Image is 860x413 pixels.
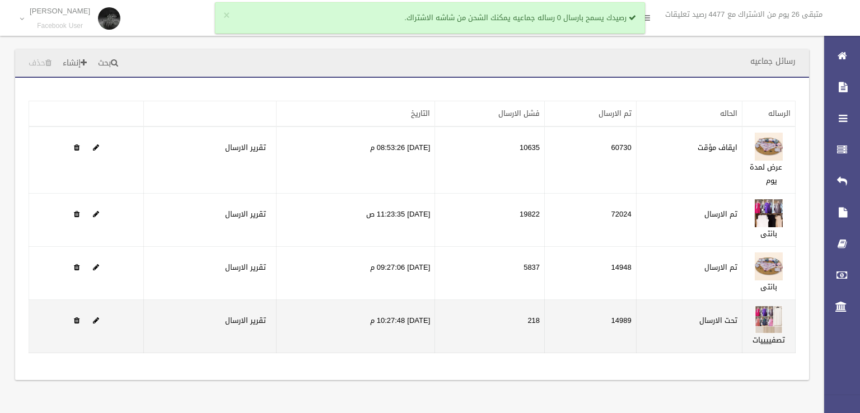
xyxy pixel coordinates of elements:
[755,252,783,280] img: 638918385047297033.jpeg
[545,300,637,353] td: 14989
[755,306,783,334] img: 638942633964235032.jpeg
[704,208,737,221] label: تم الارسال
[411,106,430,120] a: التاريخ
[277,194,435,247] td: [DATE] 11:23:35 ص
[755,199,783,227] img: 638906992978540298.jpeg
[93,207,99,221] a: Edit
[93,313,99,327] a: Edit
[760,280,777,294] a: بانتى
[277,247,435,300] td: [DATE] 09:27:06 م
[58,53,91,74] a: إنشاء
[435,247,545,300] td: 5837
[94,53,123,74] a: بحث
[737,50,809,72] header: رسائل جماعيه
[225,260,266,274] a: تقرير الارسال
[93,140,99,154] a: Edit
[93,260,99,274] a: Edit
[755,207,783,221] a: Edit
[435,126,545,194] td: 10635
[225,207,266,221] a: تقرير الارسال
[30,22,90,30] small: Facebook User
[760,227,777,241] a: بانتى
[699,314,737,327] label: تحت الارسال
[545,247,637,300] td: 14948
[545,194,637,247] td: 72024
[752,333,785,347] a: تصفييييات
[435,194,545,247] td: 19822
[704,261,737,274] label: تم الارسال
[636,101,742,127] th: الحاله
[755,140,783,154] a: Edit
[742,101,796,127] th: الرساله
[277,126,435,194] td: [DATE] 08:53:26 م
[545,126,637,194] td: 60730
[435,300,545,353] td: 218
[225,313,266,327] a: تقرير الارسال
[750,160,782,187] a: عرض لمدة يوم
[223,10,230,21] button: ×
[755,133,783,161] img: 638918384256205737.jpeg
[755,313,783,327] a: Edit
[599,106,632,120] a: تم الارسال
[498,106,540,120] a: فشل الارسال
[215,2,645,34] div: رصيدك يسمح بارسال 0 رساله جماعيه يمكنك الشحن من شاشه الاشتراك.
[30,7,90,15] p: [PERSON_NAME]
[698,141,737,154] label: ايقاف مؤقت
[277,300,435,353] td: [DATE] 10:27:48 م
[225,140,266,154] a: تقرير الارسال
[755,260,783,274] a: Edit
